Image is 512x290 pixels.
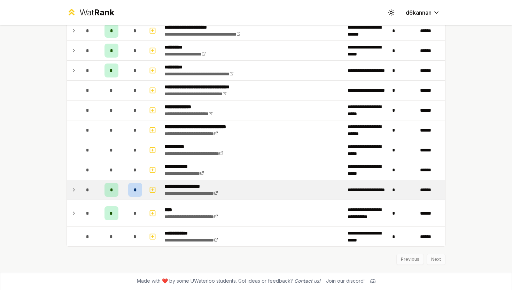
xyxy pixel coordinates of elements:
[67,7,114,18] a: WatRank
[406,8,432,17] span: d6kannan
[137,277,320,284] span: Made with ❤️ by some UWaterloo students. Got ideas or feedback?
[79,7,114,18] div: Wat
[326,277,365,284] div: Join our discord!
[294,278,320,284] a: Contact us!
[400,6,445,19] button: d6kannan
[94,7,114,17] span: Rank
